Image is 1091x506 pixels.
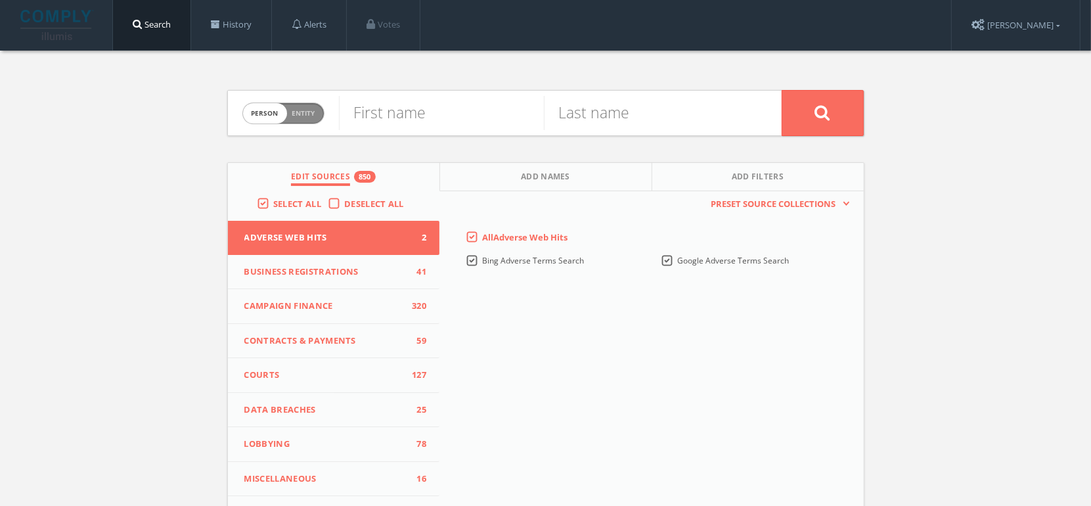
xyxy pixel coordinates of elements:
[244,265,407,279] span: Business Registrations
[228,427,440,462] button: Lobbying78
[732,171,784,186] span: Add Filters
[244,438,407,451] span: Lobbying
[407,231,426,244] span: 2
[228,462,440,497] button: Miscellaneous16
[20,10,94,40] img: illumis
[407,265,426,279] span: 41
[244,369,407,382] span: Courts
[244,231,407,244] span: Adverse Web Hits
[521,171,570,186] span: Add Names
[354,171,376,183] div: 850
[482,255,584,266] span: Bing Adverse Terms Search
[244,472,407,486] span: Miscellaneous
[228,358,440,393] button: Courts127
[704,198,850,211] button: Preset Source Collections
[407,300,426,313] span: 320
[228,324,440,359] button: Contracts & Payments59
[482,231,568,243] span: All Adverse Web Hits
[228,393,440,428] button: Data Breaches25
[228,255,440,290] button: Business Registrations41
[407,472,426,486] span: 16
[407,438,426,451] span: 78
[407,369,426,382] span: 127
[344,198,404,210] span: Deselect All
[228,221,440,255] button: Adverse Web Hits2
[273,198,321,210] span: Select All
[677,255,789,266] span: Google Adverse Terms Search
[228,163,440,191] button: Edit Sources850
[407,403,426,417] span: 25
[243,103,287,124] span: person
[228,289,440,324] button: Campaign Finance320
[704,198,842,211] span: Preset Source Collections
[652,163,864,191] button: Add Filters
[244,300,407,313] span: Campaign Finance
[440,163,652,191] button: Add Names
[291,171,350,186] span: Edit Sources
[244,334,407,348] span: Contracts & Payments
[292,108,315,118] span: Entity
[407,334,426,348] span: 59
[244,403,407,417] span: Data Breaches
